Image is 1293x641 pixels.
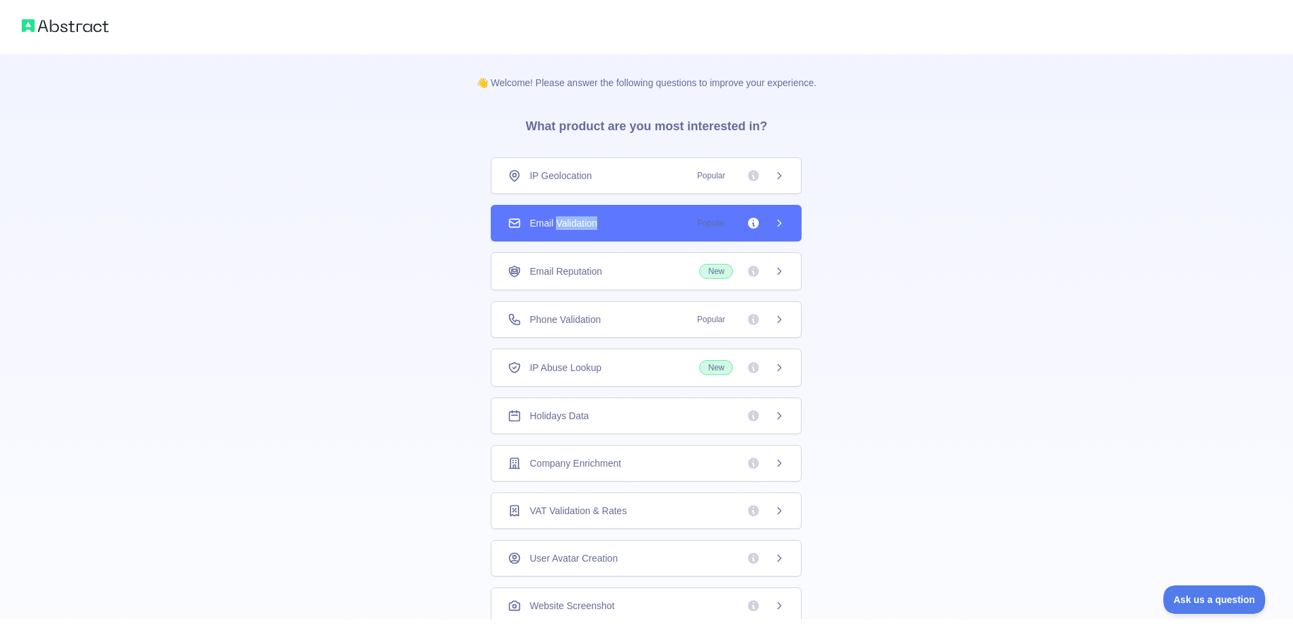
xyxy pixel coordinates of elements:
[689,216,733,230] span: Popular
[529,599,614,613] span: Website Screenshot
[529,504,626,518] span: VAT Validation & Rates
[504,90,789,157] h3: What product are you most interested in?
[529,361,601,374] span: IP Abuse Lookup
[529,169,592,182] span: IP Geolocation
[699,264,733,279] span: New
[529,551,618,565] span: User Avatar Creation
[529,265,602,278] span: Email Reputation
[529,216,597,230] span: Email Validation
[1163,585,1266,614] iframe: Toggle Customer Support
[455,54,838,90] p: 👋 Welcome! Please answer the following questions to improve your experience.
[689,313,733,326] span: Popular
[689,169,733,182] span: Popular
[529,457,621,470] span: Company Enrichment
[529,409,588,423] span: Holidays Data
[529,313,601,326] span: Phone Validation
[699,360,733,375] span: New
[22,16,109,35] img: Abstract logo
